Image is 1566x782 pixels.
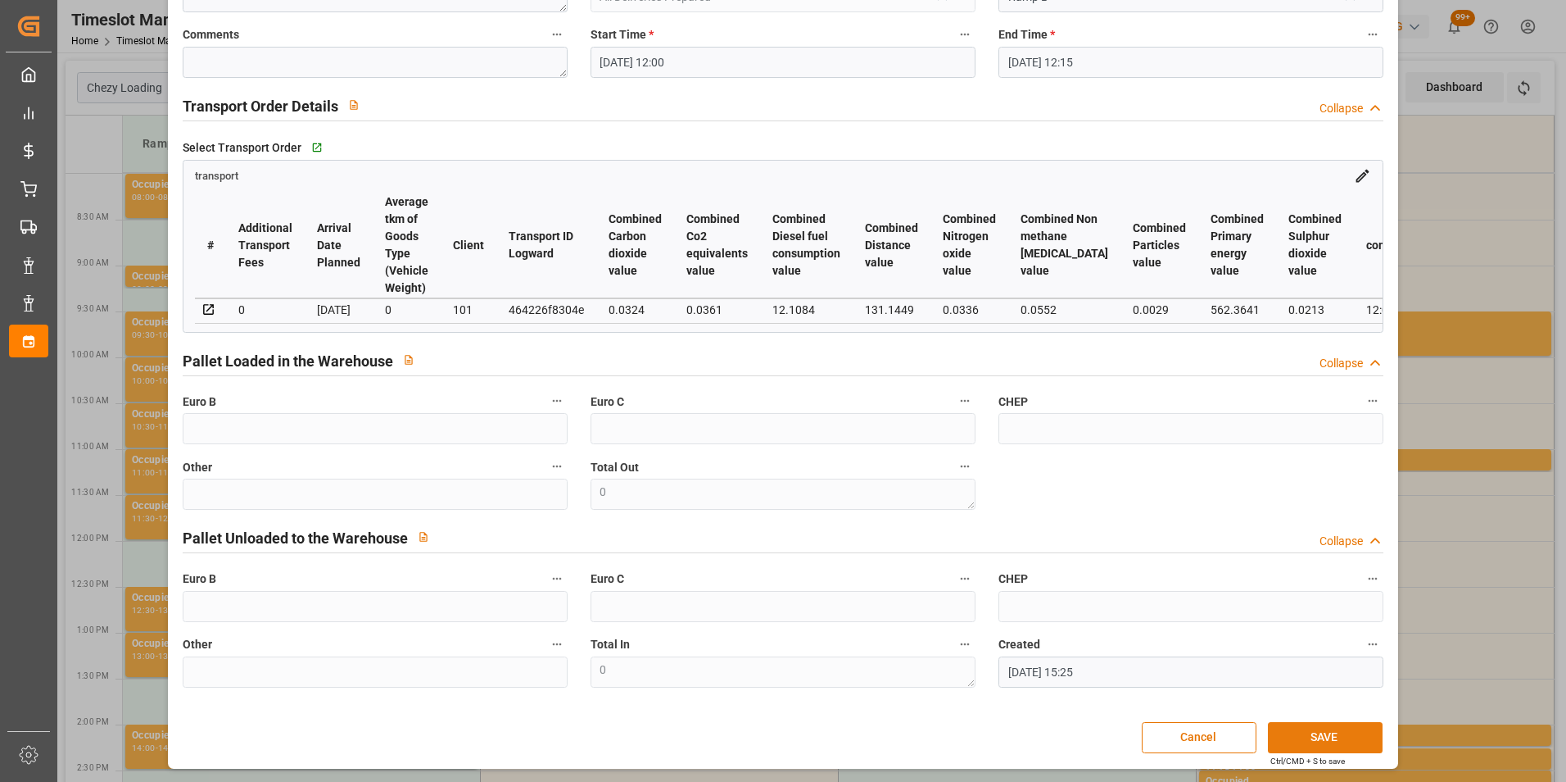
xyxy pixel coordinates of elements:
[853,193,930,298] th: Combined Distance value
[998,657,1383,688] input: DD-MM-YYYY HH:MM
[1008,193,1120,298] th: Combined Non methane [MEDICAL_DATA] value
[1319,355,1363,372] div: Collapse
[546,456,568,477] button: Other
[591,47,975,78] input: DD-MM-YYYY HH:MM
[943,300,996,320] div: 0.0336
[226,193,305,298] th: Additional Transport Fees
[393,344,424,375] button: View description
[998,636,1040,653] span: Created
[596,193,674,298] th: Combined Carbon dioxide value
[954,456,975,477] button: Total Out
[183,139,301,157] span: Select Transport Order
[998,393,1028,411] span: CHEP
[183,95,338,117] h2: Transport Order Details
[772,300,840,320] div: 12.1084
[546,390,568,411] button: Euro B
[509,300,584,320] div: 464226f8304e
[1276,193,1354,298] th: Combined Sulphur dioxide value
[195,170,238,182] span: transport
[238,300,292,320] div: 0
[1021,300,1108,320] div: 0.0552
[1268,722,1383,753] button: SAVE
[865,300,918,320] div: 131.1449
[183,459,212,476] span: Other
[930,193,1008,298] th: Combined Nitrogen oxide value
[1198,193,1276,298] th: Combined Primary energy value
[591,636,630,653] span: Total In
[998,47,1383,78] input: DD-MM-YYYY HH:MM
[385,300,428,320] div: 0
[591,479,975,510] textarea: 0
[1362,390,1383,411] button: CHEP
[1319,533,1363,550] div: Collapse
[453,300,484,320] div: 101
[546,634,568,655] button: Other
[183,26,239,43] span: Comments
[183,571,216,588] span: Euro B
[195,193,226,298] th: #
[591,459,639,476] span: Total Out
[1362,634,1383,655] button: Created
[609,300,662,320] div: 0.0324
[998,571,1028,588] span: CHEP
[305,193,373,298] th: Arrival Date Planned
[760,193,853,298] th: Combined Diesel fuel consumption value
[954,634,975,655] button: Total In
[183,636,212,653] span: Other
[183,527,408,549] h2: Pallet Unloaded to the Warehouse
[195,168,238,181] a: transport
[674,193,760,298] th: Combined Co2 equivalents value
[1288,300,1342,320] div: 0.0213
[1120,193,1198,298] th: Combined Particles value
[954,568,975,589] button: Euro C
[1142,722,1256,753] button: Cancel
[183,350,393,372] h2: Pallet Loaded in the Warehouse
[317,300,360,320] div: [DATE]
[546,24,568,45] button: Comments
[1362,24,1383,45] button: End Time *
[441,193,496,298] th: Client
[1133,300,1186,320] div: 0.0029
[954,24,975,45] button: Start Time *
[1319,100,1363,117] div: Collapse
[373,193,441,298] th: Average tkm of Goods Type (Vehicle Weight)
[546,568,568,589] button: Euro B
[408,521,439,552] button: View description
[686,300,748,320] div: 0.0361
[954,390,975,411] button: Euro C
[591,26,654,43] span: Start Time
[591,657,975,688] textarea: 0
[183,393,216,411] span: Euro B
[591,393,624,411] span: Euro C
[1362,568,1383,589] button: CHEP
[998,26,1055,43] span: End Time
[1270,755,1345,767] div: Ctrl/CMD + S to save
[496,193,596,298] th: Transport ID Logward
[1211,300,1264,320] div: 562.3641
[338,89,369,120] button: View description
[591,571,624,588] span: Euro C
